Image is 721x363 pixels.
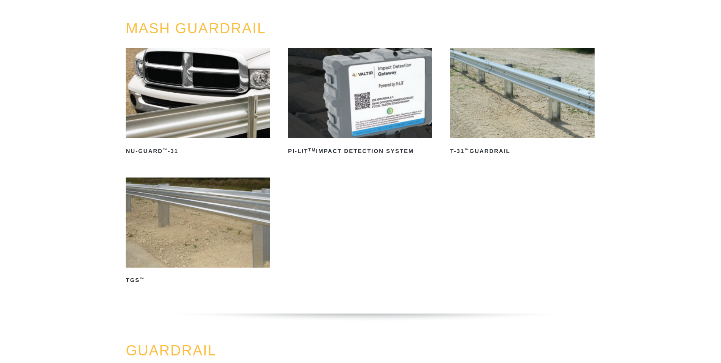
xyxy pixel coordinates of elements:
[126,20,266,36] a: MASH GUARDRAIL
[126,145,270,157] h2: NU-GUARD -31
[464,148,469,152] sup: ™
[126,343,216,358] a: GUARDRAIL
[450,48,594,157] a: T-31™Guardrail
[126,178,270,287] a: TGS™
[126,274,270,287] h2: TGS
[163,148,168,152] sup: ™
[288,48,432,157] a: PI-LITTMImpact Detection System
[308,148,316,152] sup: TM
[288,145,432,157] h2: PI-LIT Impact Detection System
[126,48,270,157] a: NU-GUARD™-31
[140,277,145,281] sup: ™
[450,145,594,157] h2: T-31 Guardrail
